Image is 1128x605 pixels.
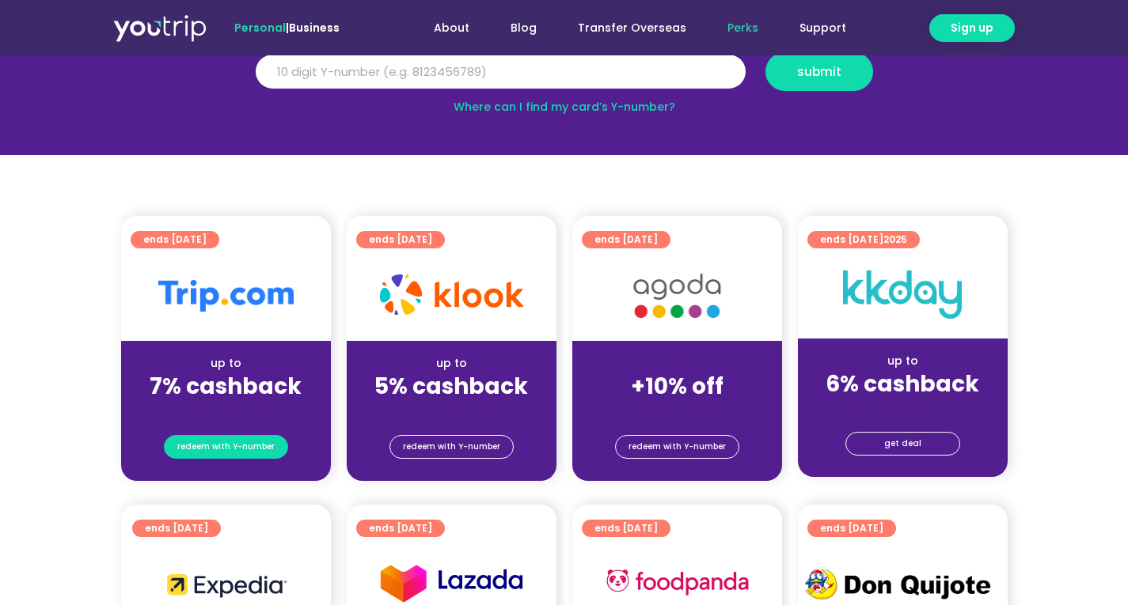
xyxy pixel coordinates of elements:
[131,231,219,248] a: ends [DATE]
[631,371,724,402] strong: +10% off
[256,55,746,89] input: 10 digit Y-number (e.g. 8123456789)
[811,353,995,369] div: up to
[413,13,490,43] a: About
[884,433,921,455] span: get deal
[820,520,883,537] span: ends [DATE]
[359,355,544,372] div: up to
[820,231,907,248] span: ends [DATE]
[845,432,960,456] a: get deal
[374,371,528,402] strong: 5% cashback
[585,401,769,418] div: (for stays only)
[582,520,670,537] a: ends [DATE]
[807,520,896,537] a: ends [DATE]
[150,371,302,402] strong: 7% cashback
[826,369,979,399] strong: 6% cashback
[929,14,1015,42] a: Sign up
[356,520,445,537] a: ends [DATE]
[797,66,841,78] span: submit
[134,401,318,418] div: (for stays only)
[234,20,340,36] span: |
[145,520,208,537] span: ends [DATE]
[132,520,221,537] a: ends [DATE]
[234,20,286,36] span: Personal
[594,231,658,248] span: ends [DATE]
[807,231,920,248] a: ends [DATE]2025
[883,233,907,246] span: 2025
[557,13,707,43] a: Transfer Overseas
[289,20,340,36] a: Business
[582,231,670,248] a: ends [DATE]
[403,436,500,458] span: redeem with Y-number
[811,399,995,415] div: (for stays only)
[663,355,692,371] span: up to
[594,520,658,537] span: ends [DATE]
[164,435,288,459] a: redeem with Y-number
[707,13,779,43] a: Perks
[359,401,544,418] div: (for stays only)
[765,52,873,91] button: submit
[490,13,557,43] a: Blog
[389,435,514,459] a: redeem with Y-number
[454,99,675,115] a: Where can I find my card’s Y-number?
[615,435,739,459] a: redeem with Y-number
[356,231,445,248] a: ends [DATE]
[134,355,318,372] div: up to
[256,52,873,103] form: Y Number
[369,520,432,537] span: ends [DATE]
[779,13,867,43] a: Support
[143,231,207,248] span: ends [DATE]
[951,20,993,36] span: Sign up
[629,436,726,458] span: redeem with Y-number
[369,231,432,248] span: ends [DATE]
[177,436,275,458] span: redeem with Y-number
[382,13,867,43] nav: Menu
